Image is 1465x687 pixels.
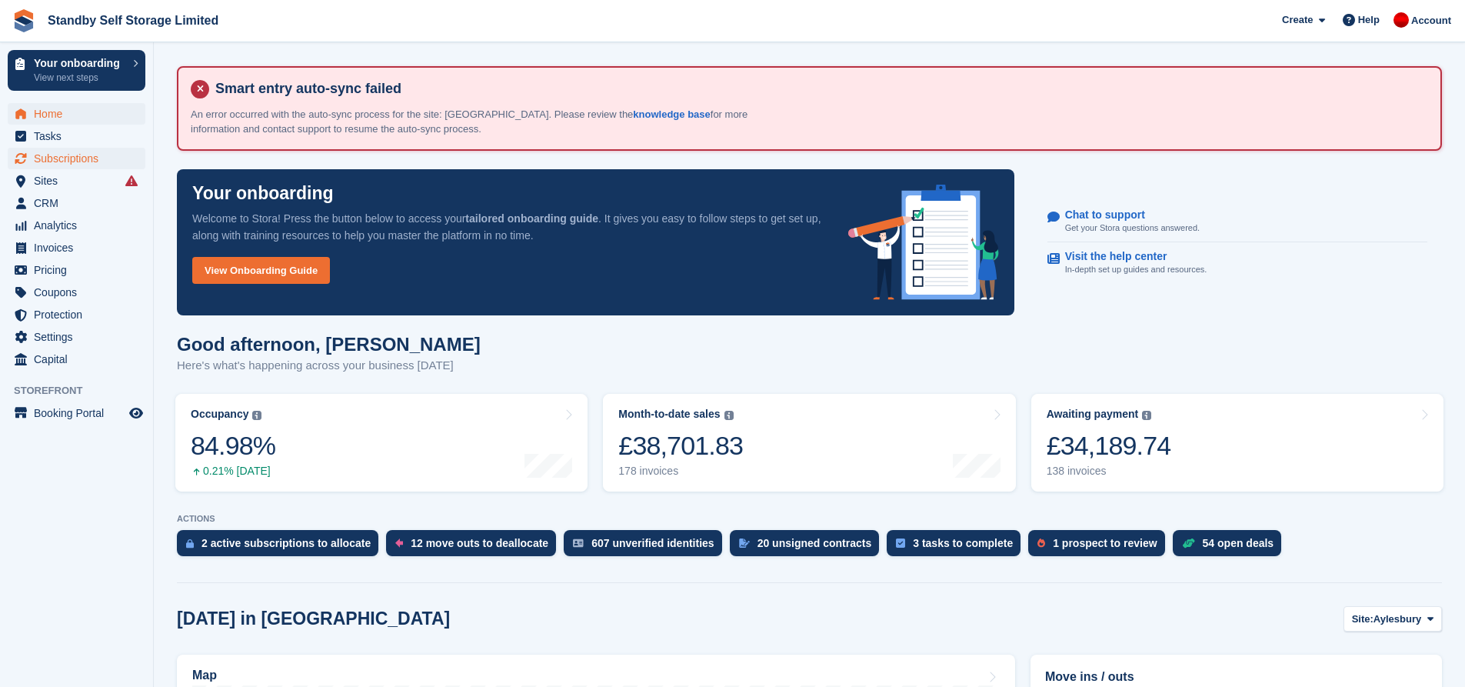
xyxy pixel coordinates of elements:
[913,537,1013,549] div: 3 tasks to complete
[192,210,824,244] p: Welcome to Stora! Press the button below to access your . It gives you easy to follow steps to ge...
[175,394,588,492] a: Occupancy 84.98% 0.21% [DATE]
[1352,612,1373,627] span: Site:
[8,402,145,424] a: menu
[8,192,145,214] a: menu
[573,539,584,548] img: verify_identity-adf6edd0f0f0b5bbfe63781bf79b02c33cf7c696d77639b501bdc392416b5a36.svg
[1047,201,1427,243] a: Chat to support Get your Stora questions answered.
[8,125,145,147] a: menu
[177,609,450,629] h2: [DATE] in [GEOGRAPHIC_DATA]
[386,530,564,564] a: 12 move outs to deallocate
[191,408,248,421] div: Occupancy
[618,465,743,478] div: 178 invoices
[186,539,194,549] img: active_subscription_to_allocate_icon-d502201f5373d7db506a760aba3b589e785aa758c864c3986d89f69b8ff3...
[1037,539,1045,548] img: prospect-51fa495bee0391a8d652442698ab0144808aea92771e9ea1ae160a38d050c398.svg
[1065,263,1207,276] p: In-depth set up guides and resources.
[1065,222,1200,235] p: Get your Stora questions answered.
[1047,242,1427,284] a: Visit the help center In-depth set up guides and resources.
[896,539,905,548] img: task-75834270c22a3079a89374b754ae025e5fb1db73e45f91037f5363f120a921f8.svg
[1028,530,1172,564] a: 1 prospect to review
[191,430,275,462] div: 84.98%
[1282,12,1313,28] span: Create
[192,669,217,682] h2: Map
[8,304,145,325] a: menu
[618,430,743,462] div: £38,701.83
[1142,411,1151,420] img: icon-info-grey-7440780725fd019a000dd9b08b2336e03edf1995a4989e88bcd33f0948082b44.svg
[177,530,386,564] a: 2 active subscriptions to allocate
[192,257,330,284] a: View Onboarding Guide
[8,237,145,258] a: menu
[848,185,999,300] img: onboarding-info-6c161a55d2c0e0a8cae90662b2fe09162a5109e8cc188191df67fb4f79e88e88.svg
[34,326,126,348] span: Settings
[192,185,334,202] p: Your onboarding
[1045,668,1427,686] h2: Move ins / outs
[8,215,145,236] a: menu
[209,80,1428,98] h4: Smart entry auto-sync failed
[34,170,126,192] span: Sites
[34,259,126,281] span: Pricing
[8,148,145,169] a: menu
[12,9,35,32] img: stora-icon-8386f47178a22dfd0bd8f6a31ec36ba5ce8667c1dd55bd0f319d3a0aa187defe.svg
[34,125,126,147] span: Tasks
[34,349,126,370] span: Capital
[757,537,872,549] div: 20 unsigned contracts
[1373,612,1421,627] span: Aylesbury
[730,530,887,564] a: 20 unsigned contracts
[34,148,126,169] span: Subscriptions
[42,8,225,33] a: Standby Self Storage Limited
[411,537,548,549] div: 12 move outs to deallocate
[618,408,720,421] div: Month-to-date sales
[1173,530,1290,564] a: 54 open deals
[8,259,145,281] a: menu
[191,107,767,137] p: An error occurred with the auto-sync process for the site: [GEOGRAPHIC_DATA]. Please review the f...
[1065,250,1195,263] p: Visit the help center
[395,539,403,548] img: move_outs_to_deallocate_icon-f764333ba52eb49d3ac5e1228854f67142a1ed5810a6f6cc68b1a99e826820c5.svg
[603,394,1015,492] a: Month-to-date sales £38,701.83 178 invoices
[1393,12,1409,28] img: Aaron Winter
[191,465,275,478] div: 0.21% [DATE]
[1047,408,1139,421] div: Awaiting payment
[633,108,710,120] a: knowledge base
[34,58,125,68] p: Your onboarding
[1053,537,1157,549] div: 1 prospect to review
[34,402,126,424] span: Booking Portal
[1411,13,1451,28] span: Account
[8,282,145,303] a: menu
[127,404,145,422] a: Preview store
[177,334,481,355] h1: Good afternoon, [PERSON_NAME]
[591,537,714,549] div: 607 unverified identities
[1343,606,1442,632] button: Site: Aylesbury
[14,383,153,399] span: Storefront
[724,411,734,420] img: icon-info-grey-7440780725fd019a000dd9b08b2336e03edf1995a4989e88bcd33f0948082b44.svg
[564,530,730,564] a: 607 unverified identities
[8,349,145,370] a: menu
[34,237,126,258] span: Invoices
[34,103,126,125] span: Home
[201,537,371,549] div: 2 active subscriptions to allocate
[1203,537,1274,549] div: 54 open deals
[1031,394,1443,492] a: Awaiting payment £34,189.74 138 invoices
[1182,538,1195,549] img: deal-1b604bf984904fb50ccaf53a9ad4b4a5d6e5aea283cecdc64d6e3604feb123c2.svg
[252,411,261,420] img: icon-info-grey-7440780725fd019a000dd9b08b2336e03edf1995a4989e88bcd33f0948082b44.svg
[465,212,598,225] strong: tailored onboarding guide
[1047,430,1171,462] div: £34,189.74
[8,326,145,348] a: menu
[177,357,481,375] p: Here's what's happening across your business [DATE]
[34,71,125,85] p: View next steps
[125,175,138,187] i: Smart entry sync failures have occurred
[34,215,126,236] span: Analytics
[8,170,145,192] a: menu
[34,192,126,214] span: CRM
[739,539,750,548] img: contract_signature_icon-13c848040528278c33f63329250d36e43548de30e8caae1d1a13099fd9432cc5.svg
[8,50,145,91] a: Your onboarding View next steps
[34,282,126,303] span: Coupons
[1358,12,1380,28] span: Help
[1065,208,1187,222] p: Chat to support
[34,304,126,325] span: Protection
[177,514,1442,524] p: ACTIONS
[1047,465,1171,478] div: 138 invoices
[887,530,1028,564] a: 3 tasks to complete
[8,103,145,125] a: menu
